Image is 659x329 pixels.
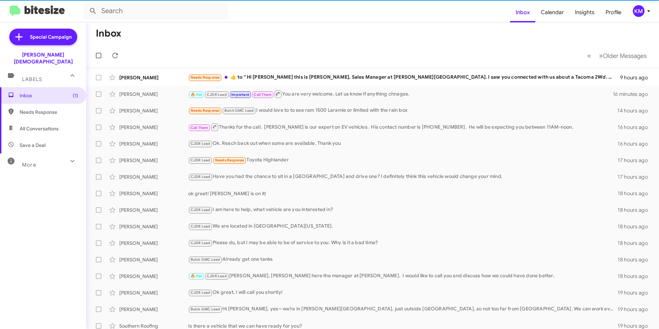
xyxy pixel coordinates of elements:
div: [PERSON_NAME] [119,107,188,114]
div: 16 minutes ago [613,91,653,98]
div: [PERSON_NAME], [PERSON_NAME] here the manager at [PERSON_NAME]. I would like to call you and disc... [188,272,618,280]
div: 18 hours ago [618,273,653,280]
div: [PERSON_NAME] [119,240,188,247]
span: Needs Response [20,109,78,116]
div: [PERSON_NAME] [119,256,188,263]
div: ok great! [PERSON_NAME] is on it! [188,190,618,197]
input: Search [83,3,228,19]
span: Important [231,92,249,97]
span: CJDR Lead [191,175,211,179]
div: 18 hours ago [618,256,653,263]
div: 17 hours ago [618,157,653,164]
div: KM [633,5,645,17]
span: Labels [22,76,42,82]
div: We are located in [GEOGRAPHIC_DATA][US_STATE]. [188,222,618,230]
div: [PERSON_NAME] [119,124,188,131]
span: Call Them [191,126,209,130]
button: Next [595,49,651,63]
a: Inbox [510,2,535,22]
a: Special Campaign [9,29,77,45]
span: Needs Response [191,108,220,113]
span: » [599,51,603,60]
div: 17 hours ago [618,173,653,180]
div: [PERSON_NAME] [119,289,188,296]
div: ​👍​ to “ Hi [PERSON_NAME] this is [PERSON_NAME], Sales Manager at [PERSON_NAME][GEOGRAPHIC_DATA].... [188,73,620,81]
span: Needs Response [191,75,220,80]
div: Toyota Highlander [188,156,618,164]
a: Insights [569,2,600,22]
button: Previous [583,49,595,63]
span: CJDR Lead [191,241,211,245]
div: [PERSON_NAME] [119,306,188,313]
div: Ok great, I will call you shortly! [188,289,618,297]
button: KM [627,5,651,17]
h1: Inbox [96,28,121,39]
div: [PERSON_NAME] [119,223,188,230]
div: [PERSON_NAME] [119,173,188,180]
span: CJDR Lead [207,92,227,97]
div: Already get one tanks [188,256,618,263]
a: Calendar [535,2,569,22]
div: 19 hours ago [618,306,653,313]
a: Profile [600,2,627,22]
span: All Conversations [20,125,59,132]
span: Older Messages [603,52,647,60]
div: You are very welcome. Let us know if anything chnages. [188,90,613,98]
div: Hi [PERSON_NAME], yes—we’re in [PERSON_NAME][GEOGRAPHIC_DATA], just outside [GEOGRAPHIC_DATA], so... [188,305,618,313]
div: [PERSON_NAME] [119,273,188,280]
div: 18 hours ago [618,240,653,247]
div: [PERSON_NAME] [119,157,188,164]
div: Please do, but I may be able to be of service to you. Why is it a bad time? [188,239,618,247]
div: [PERSON_NAME] [119,207,188,213]
div: 9 hours ago [620,74,653,81]
div: [PERSON_NAME] [119,190,188,197]
div: Ok. Reach back out when some are available. Thank you [188,140,618,148]
span: 🔥 Hot [191,92,202,97]
div: [PERSON_NAME] [119,140,188,147]
span: « [587,51,591,60]
span: Call Them [254,92,272,97]
div: [PERSON_NAME] [119,91,188,98]
span: 🔥 Hot [191,274,202,278]
div: [PERSON_NAME] [119,74,188,81]
span: CJDR Lead [191,158,211,162]
span: CJDR Lead [207,274,227,278]
div: I am here to help, what vehicle are you interested in? [188,206,618,214]
div: I would love to to see ram 1500 Laramie or limited with the rain box [188,107,617,114]
span: CJDR Lead [191,141,211,146]
span: Special Campaign [30,33,72,40]
span: Inbox [20,92,78,99]
span: CJDR Lead [191,208,211,212]
span: Buick GMC Lead [191,257,220,262]
span: Buick GMC Lead [224,108,254,113]
span: Buick GMC Lead [191,307,220,311]
div: 18 hours ago [618,207,653,213]
div: 19 hours ago [618,289,653,296]
div: Thanks for the call. [PERSON_NAME] is our expert on EV vehicles. His contact number is [PHONE_NUM... [188,123,618,131]
div: 16 hours ago [618,124,653,131]
div: 18 hours ago [618,190,653,197]
span: (1) [73,92,78,99]
span: More [22,162,36,168]
span: Save a Deal [20,142,45,149]
div: 14 hours ago [617,107,653,114]
span: CJDR Lead [191,290,211,295]
div: 16 hours ago [618,140,653,147]
span: CJDR Lead [191,224,211,229]
div: Have you had the chance to sit in a [GEOGRAPHIC_DATA] and drive one? I definitely think this vehi... [188,173,618,181]
div: 18 hours ago [618,223,653,230]
nav: Page navigation example [584,49,651,63]
span: Needs Response [215,158,244,162]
